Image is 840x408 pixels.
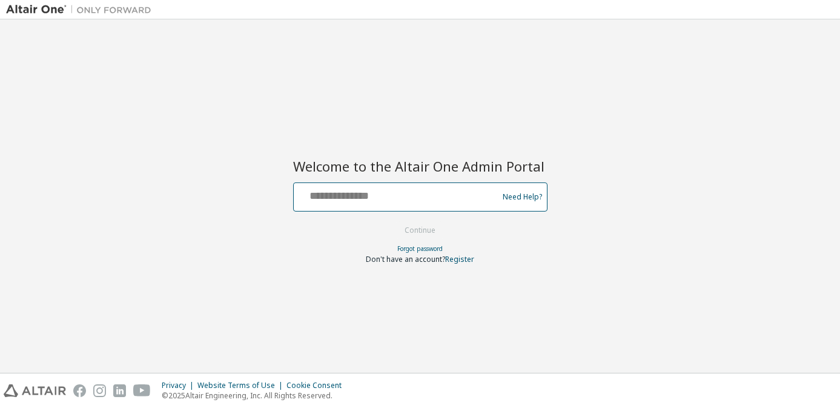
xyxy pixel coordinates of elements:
[445,254,474,264] a: Register
[73,384,86,397] img: facebook.svg
[503,196,542,197] a: Need Help?
[197,381,286,390] div: Website Terms of Use
[366,254,445,264] span: Don't have an account?
[286,381,349,390] div: Cookie Consent
[133,384,151,397] img: youtube.svg
[6,4,157,16] img: Altair One
[93,384,106,397] img: instagram.svg
[162,381,197,390] div: Privacy
[113,384,126,397] img: linkedin.svg
[293,158,547,175] h2: Welcome to the Altair One Admin Portal
[4,384,66,397] img: altair_logo.svg
[397,244,443,253] a: Forgot password
[162,390,349,401] p: © 2025 Altair Engineering, Inc. All Rights Reserved.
